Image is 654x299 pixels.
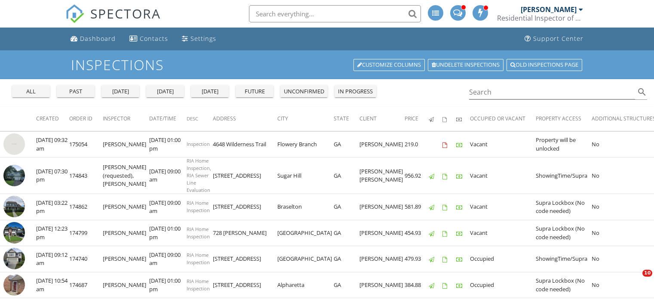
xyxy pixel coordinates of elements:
[536,107,592,131] th: Property Access: Not sorted.
[187,115,198,122] span: Desc
[3,274,25,296] img: 9318280%2Freports%2F4a53e4da-2bb5-489d-907c-9c2ed474c8f2%2Fcover_photos%2F7kCUG2N2BLhJq5qBLtDk%2F...
[334,115,349,122] span: State
[497,14,583,22] div: Residential Inspector of America
[521,5,577,14] div: [PERSON_NAME]
[190,34,216,43] div: Settings
[470,131,536,157] td: Vacant
[213,272,277,298] td: [STREET_ADDRESS]
[187,157,211,193] span: RIA Home Inspection, RIA Sewer Line Evaluation
[277,220,334,246] td: [GEOGRAPHIC_DATA]
[521,31,587,47] a: Support Center
[334,194,359,220] td: GA
[536,220,592,246] td: Supra Lockbox (No code needed)
[637,87,647,97] i: search
[470,157,536,194] td: Vacant
[140,34,168,43] div: Contacts
[359,131,405,157] td: [PERSON_NAME]
[103,107,149,131] th: Inspector: Not sorted.
[536,194,592,220] td: Supra Lockbox (No code needed)
[405,115,418,122] span: Price
[90,4,161,22] span: SPECTORA
[15,87,46,96] div: all
[277,194,334,220] td: Braselton
[69,194,103,220] td: 174862
[359,157,405,194] td: [PERSON_NAME] [PERSON_NAME]
[36,194,69,220] td: [DATE] 03:22 pm
[442,107,456,131] th: Agreements signed: Not sorted.
[469,85,636,99] input: Search
[536,246,592,272] td: ShowingTime/Supra
[103,194,149,220] td: [PERSON_NAME]
[470,272,536,298] td: Occupied
[277,115,288,122] span: City
[213,246,277,272] td: [STREET_ADDRESS]
[149,194,187,220] td: [DATE] 09:00 am
[103,272,149,298] td: [PERSON_NAME]
[69,272,103,298] td: 174687
[187,200,210,213] span: RIA Home Inspection
[359,220,405,246] td: [PERSON_NAME]
[625,270,645,290] iframe: Intercom live chat
[277,246,334,272] td: [GEOGRAPHIC_DATA]
[149,131,187,157] td: [DATE] 01:00 pm
[334,246,359,272] td: GA
[280,85,328,97] button: unconfirmed
[103,246,149,272] td: [PERSON_NAME]
[359,115,377,122] span: Client
[239,87,270,96] div: future
[334,107,359,131] th: State: Not sorted.
[470,115,525,122] span: Occupied or Vacant
[36,272,69,298] td: [DATE] 10:54 am
[149,220,187,246] td: [DATE] 01:00 pm
[249,5,421,22] input: Search everything...
[470,107,536,131] th: Occupied or Vacant: Not sorted.
[36,131,69,157] td: [DATE] 09:32 am
[103,131,149,157] td: [PERSON_NAME]
[178,31,220,47] a: Settings
[187,107,213,131] th: Desc: Not sorted.
[69,107,103,131] th: Order ID: Not sorted.
[428,59,504,71] a: Undelete inspections
[405,157,429,194] td: 956.92
[536,157,592,194] td: ShowingTime/Supra
[405,131,429,157] td: 219.0
[187,141,210,147] span: Inspection
[69,157,103,194] td: 174843
[103,115,130,122] span: Inspector
[105,87,136,96] div: [DATE]
[12,85,50,97] button: all
[213,131,277,157] td: 4648 Wilderness Trail
[405,194,429,220] td: 581.89
[3,196,25,217] img: 9353828%2Freports%2F677aaf4d-a6a1-40a4-b245-fd953a75f953%2Fcover_photos%2FtkfLjIAFMjYTq96DEfk0%2F...
[536,272,592,298] td: Supra Lockbox (No code needed)
[405,272,429,298] td: 384.88
[187,278,210,292] span: RIA Home Inspection
[335,85,376,97] button: in progress
[187,226,210,240] span: RIA Home Inspection
[3,222,25,244] img: 9345371%2Freports%2Fdf3359e9-2a8f-44f5-a517-5e929aa12c3b%2Fcover_photos%2FIRN92Vj9tmRzUqtlrYN0%2F...
[36,220,69,246] td: [DATE] 12:23 pm
[3,133,25,155] img: streetview
[191,85,229,97] button: [DATE]
[126,31,172,47] a: Contacts
[146,85,184,97] button: [DATE]
[338,87,373,96] div: in progress
[470,194,536,220] td: Vacant
[67,31,119,47] a: Dashboard
[194,87,225,96] div: [DATE]
[65,4,84,23] img: The Best Home Inspection Software - Spectora
[213,157,277,194] td: [STREET_ADDRESS]
[149,272,187,298] td: [DATE] 01:00 pm
[405,220,429,246] td: 454.93
[470,246,536,272] td: Occupied
[277,157,334,194] td: Sugar Hill
[187,252,210,265] span: RIA Home Inspection
[60,87,91,96] div: past
[507,59,582,71] a: Old inspections page
[69,246,103,272] td: 174740
[69,220,103,246] td: 174799
[150,87,181,96] div: [DATE]
[359,246,405,272] td: [PERSON_NAME]
[284,87,324,96] div: unconfirmed
[213,194,277,220] td: [STREET_ADDRESS]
